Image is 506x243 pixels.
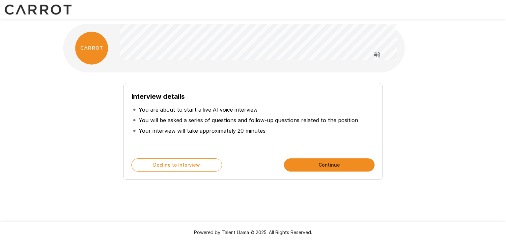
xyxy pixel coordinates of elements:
button: Continue [284,158,375,172]
img: carrot_logo.png [75,32,108,65]
button: Read questions aloud [371,48,384,61]
b: Interview details [131,93,185,100]
button: Decline to Interview [131,158,222,172]
p: Your interview will take approximately 20 minutes [139,127,266,135]
p: Powered by Talent Llama © 2025. All Rights Reserved. [8,229,498,236]
p: You are about to start a live AI voice interview [139,106,258,114]
p: You will be asked a series of questions and follow-up questions related to the position [139,116,358,124]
